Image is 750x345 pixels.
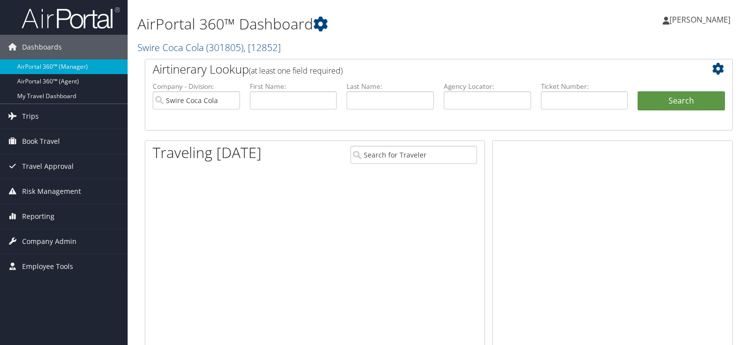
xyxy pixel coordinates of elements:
a: Swire Coca Cola [137,41,281,54]
a: [PERSON_NAME] [663,5,740,34]
span: (at least one field required) [249,65,343,76]
span: Book Travel [22,129,60,154]
h1: Traveling [DATE] [153,142,262,163]
input: Search for Traveler [350,146,477,164]
span: [PERSON_NAME] [670,14,730,25]
span: Travel Approval [22,154,74,179]
label: Agency Locator: [444,81,531,91]
span: Company Admin [22,229,77,254]
button: Search [638,91,725,111]
img: airportal-logo.png [22,6,120,29]
h1: AirPortal 360™ Dashboard [137,14,539,34]
label: First Name: [250,81,337,91]
span: ( 301805 ) [206,41,243,54]
span: Dashboards [22,35,62,59]
span: Employee Tools [22,254,73,279]
label: Company - Division: [153,81,240,91]
span: Trips [22,104,39,129]
span: Risk Management [22,179,81,204]
h2: Airtinerary Lookup [153,61,676,78]
span: , [ 12852 ] [243,41,281,54]
label: Ticket Number: [541,81,628,91]
span: Reporting [22,204,54,229]
label: Last Name: [347,81,434,91]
